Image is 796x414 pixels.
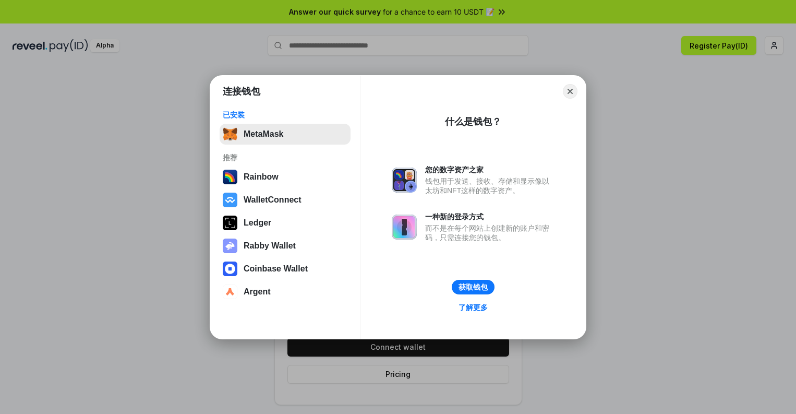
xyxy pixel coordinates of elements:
img: svg+xml,%3Csvg%20width%3D%2228%22%20height%3D%2228%22%20viewBox%3D%220%200%2028%2028%22%20fill%3D... [223,285,237,299]
div: Ledger [244,218,271,228]
img: svg+xml,%3Csvg%20xmlns%3D%22http%3A%2F%2Fwww.w3.org%2F2000%2Fsvg%22%20fill%3D%22none%22%20viewBox... [392,168,417,193]
div: Coinbase Wallet [244,264,308,274]
img: svg+xml,%3Csvg%20xmlns%3D%22http%3A%2F%2Fwww.w3.org%2F2000%2Fsvg%22%20fill%3D%22none%22%20viewBox... [223,239,237,253]
div: 已安装 [223,110,347,120]
div: 获取钱包 [459,282,488,292]
img: svg+xml,%3Csvg%20width%3D%22120%22%20height%3D%22120%22%20viewBox%3D%220%200%20120%20120%22%20fil... [223,170,237,184]
div: MetaMask [244,129,283,139]
div: Rainbow [244,172,279,182]
h1: 连接钱包 [223,85,260,98]
a: 了解更多 [452,301,494,314]
div: 钱包用于发送、接收、存储和显示像以太坊和NFT这样的数字资产。 [425,176,554,195]
div: 一种新的登录方式 [425,212,554,221]
button: MetaMask [220,124,351,145]
div: WalletConnect [244,195,301,205]
div: 推荐 [223,153,347,162]
img: svg+xml,%3Csvg%20fill%3D%22none%22%20height%3D%2233%22%20viewBox%3D%220%200%2035%2033%22%20width%... [223,127,237,141]
button: Argent [220,281,351,302]
button: Rabby Wallet [220,235,351,256]
div: Rabby Wallet [244,241,296,251]
img: svg+xml,%3Csvg%20width%3D%2228%22%20height%3D%2228%22%20viewBox%3D%220%200%2028%2028%22%20fill%3D... [223,193,237,207]
button: Coinbase Wallet [220,258,351,279]
div: Argent [244,287,271,297]
div: 什么是钱包？ [445,115,501,128]
div: 您的数字资产之家 [425,165,554,174]
button: 获取钱包 [452,280,495,294]
img: svg+xml,%3Csvg%20xmlns%3D%22http%3A%2F%2Fwww.w3.org%2F2000%2Fsvg%22%20width%3D%2228%22%20height%3... [223,216,237,230]
button: Rainbow [220,167,351,187]
button: Close [563,84,577,99]
button: Ledger [220,212,351,233]
div: 而不是在每个网站上创建新的账户和密码，只需连接您的钱包。 [425,223,554,242]
img: svg+xml,%3Csvg%20width%3D%2228%22%20height%3D%2228%22%20viewBox%3D%220%200%2028%2028%22%20fill%3D... [223,262,237,276]
div: 了解更多 [459,303,488,312]
img: svg+xml,%3Csvg%20xmlns%3D%22http%3A%2F%2Fwww.w3.org%2F2000%2Fsvg%22%20fill%3D%22none%22%20viewBox... [392,215,417,240]
button: WalletConnect [220,190,351,210]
